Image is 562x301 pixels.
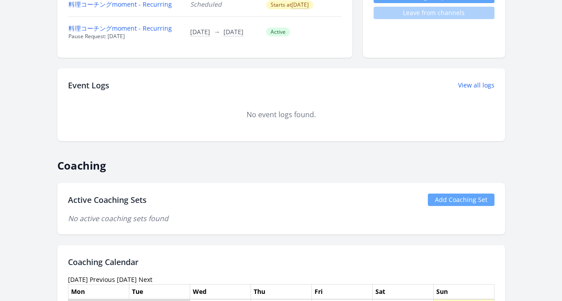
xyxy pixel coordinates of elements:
button: [DATE] [291,1,309,8]
span: → [214,28,220,36]
th: Fri [311,284,372,299]
time: [DATE] [68,275,88,284]
a: Add Coaching Set [428,194,494,206]
h2: Coaching [57,152,505,172]
p: No active coaching sets found [68,213,494,224]
a: [DATE] [117,275,137,284]
th: Sun [433,284,494,299]
th: Tue [129,284,190,299]
span: Starts at [266,0,313,9]
div: Pause Request: [DATE] [68,33,179,40]
div: No event logs found. [68,109,494,120]
h2: Active Coaching Sets [68,194,147,206]
th: Wed [190,284,251,299]
th: Sat [372,284,433,299]
th: Mon [68,284,129,299]
a: View all logs [458,81,494,90]
span: Active [266,28,290,36]
h2: Event Logs [68,79,109,91]
a: 料理コーチングmoment - Recurring [68,24,172,32]
th: Thu [251,284,311,299]
span: [DATE] [291,1,309,9]
a: Previous [90,275,115,284]
button: [DATE] [223,28,243,36]
button: [DATE] [190,28,210,36]
h2: Coaching Calendar [68,256,494,268]
span: Leave from channels [374,7,494,19]
a: Next [139,275,152,284]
